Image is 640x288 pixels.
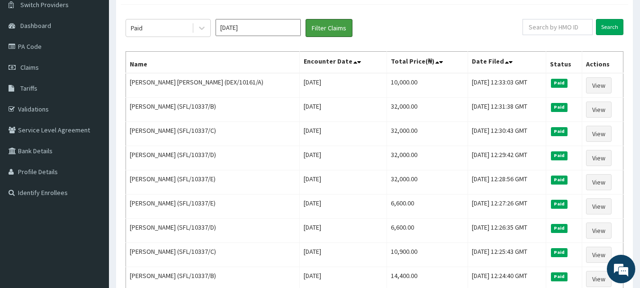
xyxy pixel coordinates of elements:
[551,272,568,281] span: Paid
[387,52,468,74] th: Total Price(₦)
[131,23,143,33] div: Paid
[155,5,178,28] div: Minimize live chat window
[216,19,301,36] input: Select Month and Year
[523,19,593,35] input: Search by HMO ID
[20,0,69,9] span: Switch Providers
[586,271,612,287] a: View
[387,73,468,98] td: 10,000.00
[300,219,387,243] td: [DATE]
[387,170,468,195] td: 32,000.00
[582,52,623,74] th: Actions
[126,219,300,243] td: [PERSON_NAME] (SFL/10337/D)
[5,189,180,223] textarea: Type your message and hit 'Enter'
[20,84,37,93] span: Tariffs
[586,174,612,190] a: View
[596,19,623,35] input: Search
[300,195,387,219] td: [DATE]
[468,219,546,243] td: [DATE] 12:26:35 GMT
[387,195,468,219] td: 6,600.00
[126,146,300,170] td: [PERSON_NAME] (SFL/10337/D)
[126,73,300,98] td: [PERSON_NAME] [PERSON_NAME] (DEX/10161/A)
[20,63,39,72] span: Claims
[387,146,468,170] td: 32,000.00
[126,122,300,146] td: [PERSON_NAME] (SFL/10337/C)
[586,150,612,166] a: View
[126,170,300,195] td: [PERSON_NAME] (SFL/10337/E)
[551,79,568,87] span: Paid
[468,170,546,195] td: [DATE] 12:28:56 GMT
[49,53,159,65] div: Chat with us now
[300,52,387,74] th: Encounter Date
[468,146,546,170] td: [DATE] 12:29:42 GMT
[551,248,568,257] span: Paid
[55,84,131,180] span: We're online!
[551,224,568,232] span: Paid
[468,52,546,74] th: Date Filed
[306,19,352,37] button: Filter Claims
[387,98,468,122] td: 32,000.00
[126,98,300,122] td: [PERSON_NAME] (SFL/10337/B)
[551,127,568,136] span: Paid
[551,176,568,184] span: Paid
[300,122,387,146] td: [DATE]
[300,98,387,122] td: [DATE]
[387,122,468,146] td: 32,000.00
[468,195,546,219] td: [DATE] 12:27:26 GMT
[551,103,568,111] span: Paid
[300,73,387,98] td: [DATE]
[551,151,568,160] span: Paid
[126,195,300,219] td: [PERSON_NAME] (SFL/10337/E)
[586,102,612,118] a: View
[18,47,38,71] img: d_794563401_company_1708531726252_794563401
[586,198,612,214] a: View
[586,126,612,142] a: View
[586,77,612,93] a: View
[126,243,300,267] td: [PERSON_NAME] (SFL/10337/C)
[546,52,582,74] th: Status
[300,170,387,195] td: [DATE]
[551,200,568,208] span: Paid
[586,247,612,263] a: View
[300,146,387,170] td: [DATE]
[468,73,546,98] td: [DATE] 12:33:03 GMT
[586,223,612,239] a: View
[468,98,546,122] td: [DATE] 12:31:38 GMT
[468,243,546,267] td: [DATE] 12:25:43 GMT
[300,243,387,267] td: [DATE]
[387,219,468,243] td: 6,600.00
[126,52,300,74] th: Name
[20,21,51,30] span: Dashboard
[387,243,468,267] td: 10,900.00
[468,122,546,146] td: [DATE] 12:30:43 GMT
